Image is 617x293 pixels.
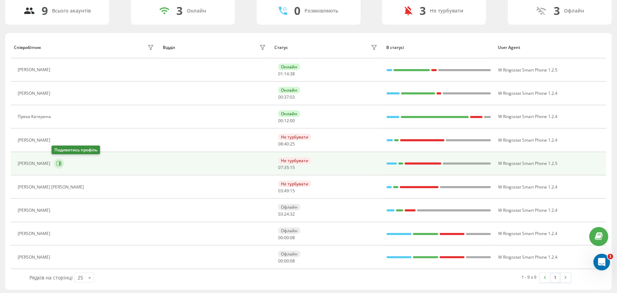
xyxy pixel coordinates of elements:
[499,160,558,166] span: W Ringostat Smart Phone 1.2.5
[18,138,52,143] div: [PERSON_NAME]
[499,137,558,143] span: W Ringostat Smart Phone 1.2.4
[499,67,558,73] span: W Ringostat Smart Phone 1.2.5
[278,110,300,117] div: Онлайн
[290,118,295,124] span: 00
[290,235,295,241] span: 08
[278,157,311,164] div: Не турбувати
[499,114,558,119] span: W Ringostat Smart Phone 1.2.4
[290,94,295,100] span: 03
[386,45,491,50] div: В статусі
[278,87,300,93] div: Онлайн
[284,141,289,147] span: 40
[18,231,52,236] div: [PERSON_NAME]
[499,90,558,96] span: W Ringostat Smart Phone 1.2.4
[29,274,73,281] span: Рядків на сторінці
[18,255,52,260] div: [PERSON_NAME]
[284,235,289,241] span: 00
[564,8,584,14] div: Офлайн
[284,118,289,124] span: 12
[52,146,100,154] div: Подивитись профіль
[290,188,295,194] span: 15
[18,114,53,119] div: Пряха Катерина
[278,258,283,264] span: 00
[278,212,295,217] div: : :
[278,118,283,124] span: 00
[290,165,295,170] span: 15
[499,254,558,260] span: W Ringostat Smart Phone 1.2.4
[284,258,289,264] span: 00
[290,258,295,264] span: 08
[284,211,289,217] span: 24
[278,165,283,170] span: 07
[274,45,288,50] div: Статус
[278,71,283,77] span: 01
[290,71,295,77] span: 38
[18,91,52,96] div: [PERSON_NAME]
[42,4,48,17] div: 9
[278,251,300,257] div: Офлайн
[18,185,86,190] div: [PERSON_NAME] [PERSON_NAME]
[499,207,558,213] span: W Ringostat Smart Phone 1.2.4
[278,204,300,210] div: Офлайн
[420,4,426,17] div: 3
[294,4,300,17] div: 0
[278,134,311,140] div: Не турбувати
[284,94,289,100] span: 37
[284,165,289,170] span: 35
[284,71,289,77] span: 14
[278,165,295,170] div: : :
[278,227,300,234] div: Офлайн
[430,8,464,14] div: Не турбувати
[278,235,295,240] div: : :
[176,4,183,17] div: 3
[278,259,295,263] div: : :
[14,45,41,50] div: Співробітник
[498,45,603,50] div: User Agent
[278,94,283,100] span: 00
[305,8,338,14] div: Розмовляють
[278,141,283,147] span: 08
[278,189,295,193] div: : :
[278,64,300,70] div: Онлайн
[278,72,295,76] div: : :
[290,141,295,147] span: 25
[18,208,52,213] div: [PERSON_NAME]
[52,8,91,14] div: Всього акаунтів
[284,188,289,194] span: 49
[18,161,52,166] div: [PERSON_NAME]
[608,254,613,259] span: 1
[278,142,295,146] div: : :
[499,184,558,190] span: W Ringostat Smart Phone 1.2.4
[18,67,52,72] div: [PERSON_NAME]
[187,8,206,14] div: Онлайн
[290,211,295,217] span: 32
[521,274,536,281] div: 1 - 9 з 9
[593,254,610,270] iframe: Intercom live chat
[78,274,83,281] div: 25
[554,4,560,17] div: 3
[278,118,295,123] div: : :
[278,188,283,194] span: 03
[163,45,175,50] div: Відділ
[550,273,561,283] a: 1
[278,211,283,217] span: 03
[278,95,295,100] div: : :
[278,181,311,187] div: Не турбувати
[499,231,558,236] span: W Ringostat Smart Phone 1.2.4
[278,235,283,241] span: 00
